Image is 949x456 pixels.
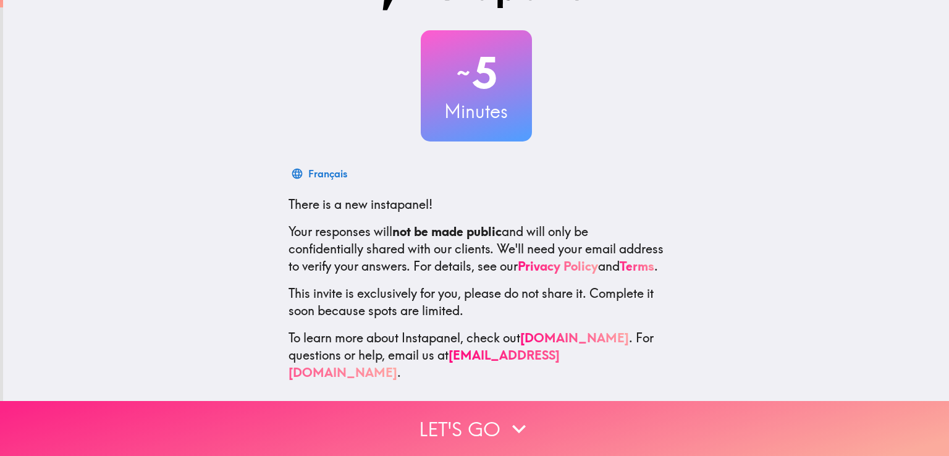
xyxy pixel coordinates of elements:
a: [EMAIL_ADDRESS][DOMAIN_NAME] [289,347,560,380]
p: This invite is exclusively for you, please do not share it. Complete it soon because spots are li... [289,285,664,319]
h2: 5 [421,48,532,98]
div: Français [308,165,347,182]
span: ~ [455,54,472,91]
a: Privacy Policy [518,258,598,274]
p: To learn more about Instapanel, check out . For questions or help, email us at . [289,329,664,381]
span: There is a new instapanel! [289,196,432,212]
a: [DOMAIN_NAME] [520,330,629,345]
button: Français [289,161,352,186]
h3: Minutes [421,98,532,124]
b: not be made public [392,224,502,239]
p: Your responses will and will only be confidentially shared with our clients. We'll need your emai... [289,223,664,275]
a: Terms [620,258,654,274]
